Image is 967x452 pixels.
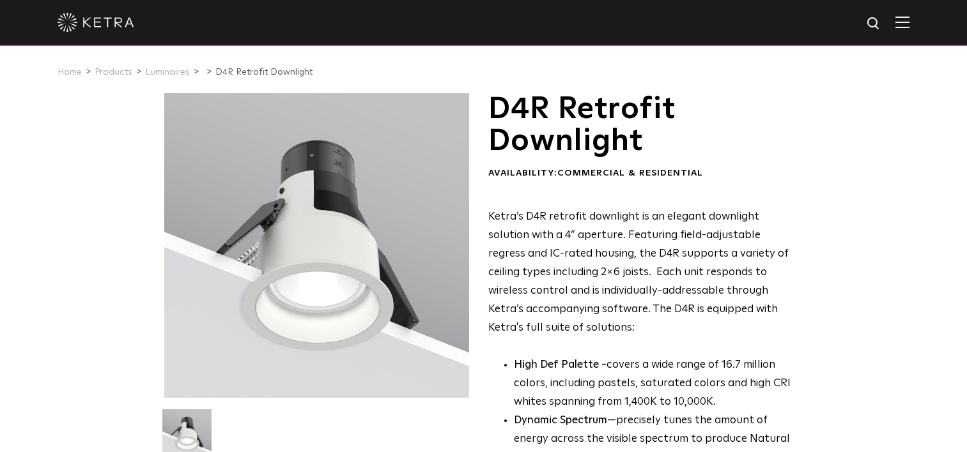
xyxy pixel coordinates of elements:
img: Hamburger%20Nav.svg [895,16,909,28]
a: D4R Retrofit Downlight [215,68,313,77]
a: Luminaires [145,68,190,77]
img: ketra-logo-2019-white [58,13,134,32]
span: Commercial & Residential [557,169,703,177]
strong: High Def Palette - [514,359,607,370]
h1: D4R Retrofit Downlight [488,93,800,158]
p: covers a wide range of 16.7 million colors, including pastels, saturated colors and high CRI whit... [514,356,800,412]
strong: Dynamic Spectrum [514,415,607,426]
div: Availability: [488,167,800,180]
a: Products [95,68,132,77]
a: Home [58,68,82,77]
img: search icon [866,16,882,32]
p: Ketra’s D4R retrofit downlight is an elegant downlight solution with a 4” aperture. Featuring fie... [488,208,800,337]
